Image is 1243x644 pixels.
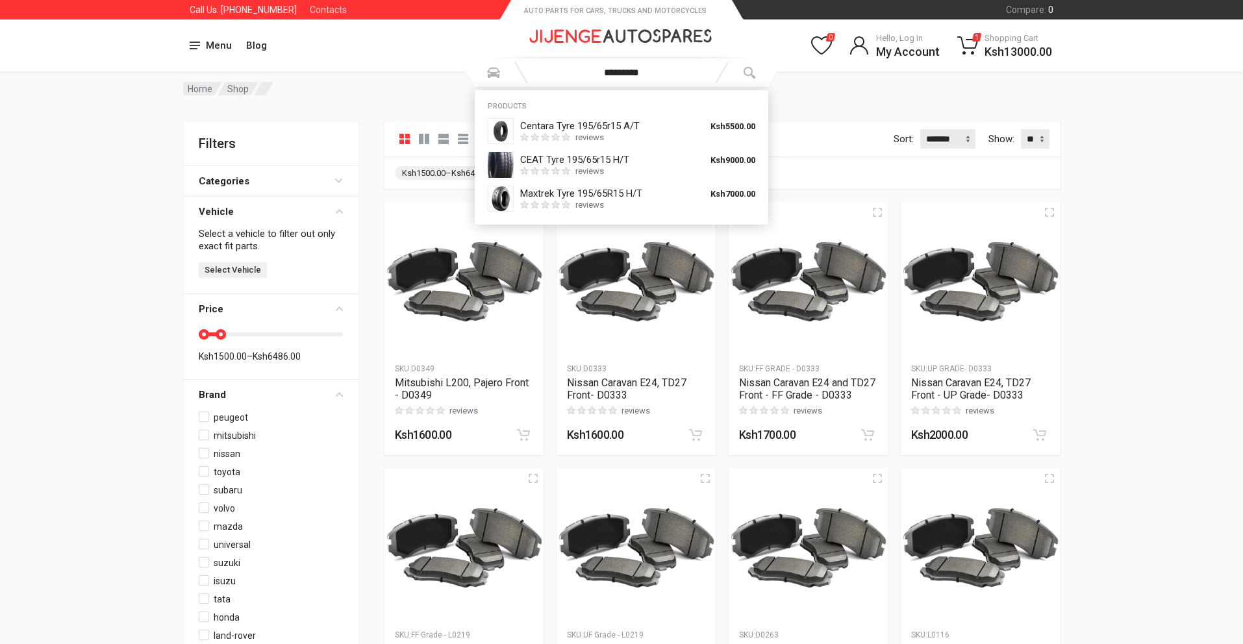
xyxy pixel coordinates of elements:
div: Ksh 9000.00 [710,152,755,178]
div: Centara Tyre 195/65r15 A/T [520,121,701,132]
div: reviews [575,167,604,175]
button: Add to cart [684,423,707,447]
span: isuzu [214,575,343,587]
a: Centara Tyre 195/65r15 A/TreviewsKsh5500.00 [475,114,768,148]
div: reviews [575,201,604,209]
span: 0 [1048,5,1053,14]
button: Add to cart [1028,423,1051,447]
button: Brand [192,385,349,404]
a: 0 [804,28,839,63]
div: reviews [449,406,478,415]
div: reviews [794,406,822,415]
div: CEAT Tyre 195/65r15 H/T [520,155,701,166]
a: Mitsubishi L200, Pajero Front - D0349 [395,377,529,401]
button: Quick view [1039,468,1060,489]
a: Blog [239,35,274,56]
button: Add to cart [512,423,535,447]
div: Ksh 2000.00 [911,429,968,441]
span: Ksh 13000.00 [985,43,1052,60]
div: D0333 [557,361,716,377]
div: Maxtrek Tyre 195/65R15 H/T [520,188,701,199]
span: Hello, Log In [876,30,940,45]
span: SKU : [567,364,583,373]
div: FF GRADE - D0333 [729,361,888,377]
span: Ksh 1500.00 [199,351,247,362]
div: UP GRADE- D0333 [901,361,1060,377]
span: Ksh 6486.00 [253,351,301,362]
span: SKU : [739,630,755,639]
span: 0 [827,33,835,42]
button: Quick view [867,202,888,223]
span: My Account [876,43,940,60]
a: Hello, Log InMy Account [842,28,948,63]
h4: Filters [199,136,343,151]
button: Quick view [523,468,544,489]
button: Price [192,299,349,319]
span: SKU : [739,364,755,373]
div: Ksh 1600.00 [395,429,451,441]
span: peugeot [214,412,343,423]
div: UF Grade - L0219 [557,627,716,643]
span: SKU : [567,630,583,639]
label: Show : [988,132,1014,147]
div: D0349 [384,361,544,377]
div: D0263 [729,627,888,643]
a: 1Shopping CartKsh13000.00 [950,28,1060,63]
div: Ksh 1600.00 [567,429,623,441]
a: Nissan Caravan E24 and TD27 Front - FF Grade - D0333 [739,377,875,401]
div: Ksh 5500.00 [710,118,755,144]
a: Nissan Caravan E24, TD27 Front- D0333 [567,377,686,401]
span: SKU : [911,630,927,639]
div: breadcrumb [183,71,1060,121]
span: tata [214,593,343,605]
span: Compare : [1006,5,1046,14]
a: Shop [218,82,258,95]
a: Home [183,82,222,95]
button: Menu [183,35,239,56]
button: Ksh1500.00–Ksh6486.00 [395,166,516,180]
button: Categories [192,171,349,191]
span: SKU : [395,630,411,639]
span: honda [214,612,343,623]
span: suzuki [214,557,343,569]
div: Ksh 7000.00 [710,186,755,212]
span: toyota [214,466,343,478]
button: Quick view [1039,202,1060,223]
a: CEAT Tyre 195/65r15 H/TreviewsKsh9000.00 [475,148,768,182]
button: Quick view [867,468,888,489]
span: Shopping Cart [985,30,1052,45]
a: Maxtrek Tyre 195/65R15 H/TreviewsKsh7000.00 [475,182,768,216]
button: Add to cart [856,423,879,447]
span: 1 [973,33,981,42]
span: mazda [214,521,343,532]
div: Products [475,99,768,114]
label: Sort : [894,132,914,147]
div: reviews [966,406,994,415]
button: Vehicle [192,202,349,221]
span: mitsubishi [214,430,343,441]
span: SKU : [911,364,927,373]
span: Menu [206,40,232,51]
span: SKU : [395,364,411,373]
span: subaru [214,484,343,496]
span: nissan [214,448,343,460]
div: L0116 [901,627,1060,643]
div: Select a vehicle to filter out only exact fit parts. [199,228,343,253]
div: Ksh 1700.00 [739,429,796,441]
span: universal [214,539,343,551]
button: Select Vehicle [199,262,267,278]
span: volvo [214,502,343,514]
button: Quick view [695,468,716,489]
div: FF Grade - L0219 [384,627,544,643]
span: land-rover [214,630,343,641]
div: – [199,349,301,364]
a: Contacts [310,5,347,14]
a: Nissan Caravan E24, TD27 Front - UP Grade- D0333 [911,377,1031,401]
div: reviews [621,406,650,415]
div: reviews [575,133,604,142]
